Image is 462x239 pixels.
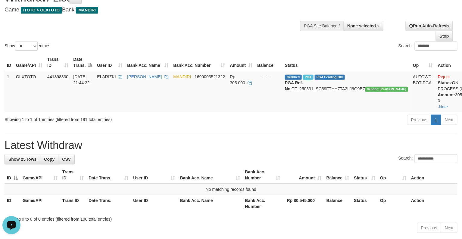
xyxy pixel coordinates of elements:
[58,154,75,164] a: CSV
[127,74,162,79] a: [PERSON_NAME]
[438,74,450,79] a: Reject
[5,166,20,184] th: ID: activate to sort column descending
[5,139,457,151] h1: Latest Withdraw
[255,54,283,71] th: Balance
[352,195,378,212] th: Status
[417,223,441,233] a: Previous
[303,75,314,80] span: Marked by aubheru
[60,195,86,212] th: Trans ID
[283,71,410,112] td: TF_250831_SC59FTHH7TA2IIJ6G9BZ
[71,54,95,71] th: Date Trans.: activate to sort column descending
[5,184,457,195] td: No matching records found
[431,115,441,125] a: 1
[2,2,20,20] button: Open LiveChat chat widget
[86,166,131,184] th: Date Trans.: activate to sort column ascending
[20,166,60,184] th: Game/API: activate to sort column ascending
[14,54,45,71] th: Game/API: activate to sort column ascending
[178,195,243,212] th: Bank Acc. Name
[410,54,435,71] th: Op: activate to sort column ascending
[409,195,457,212] th: Action
[406,21,453,31] a: Run Auto-Refresh
[439,104,448,109] a: Note
[20,195,60,212] th: Game/API
[436,31,453,41] a: Stop
[47,74,68,79] span: 441898830
[5,71,14,112] td: 1
[227,54,255,71] th: Amount: activate to sort column ascending
[344,21,384,31] button: None selected
[5,195,20,212] th: ID
[5,7,302,13] h4: Game: Bank:
[5,154,40,164] a: Show 25 rows
[257,74,280,80] div: - - -
[378,166,409,184] th: Op: activate to sort column ascending
[348,23,376,28] span: None selected
[230,74,245,85] span: Rp 305.000
[243,166,283,184] th: Bank Acc. Number: activate to sort column ascending
[283,195,324,212] th: Rp 80.545.000
[76,7,98,14] span: MANDIRI
[283,166,324,184] th: Amount: activate to sort column ascending
[14,71,45,112] td: OLXTOTO
[173,74,191,79] span: MANDIRI
[5,54,14,71] th: ID
[171,54,227,71] th: Bank Acc. Number: activate to sort column ascending
[44,157,55,162] span: Copy
[352,166,378,184] th: Status: activate to sort column ascending
[407,115,431,125] a: Previous
[398,42,457,51] label: Search:
[5,42,50,51] label: Show entries
[378,195,409,212] th: Op
[285,80,303,91] b: PGA Ref. No:
[125,54,171,71] th: Bank Acc. Name: activate to sort column ascending
[15,42,38,51] select: Showentries
[5,114,188,123] div: Showing 1 to 1 of 1 entries (filtered from 191 total entries)
[21,7,62,14] span: ITOTO > OLXTOTO
[398,154,457,163] label: Search:
[415,154,457,163] input: Search:
[283,54,410,71] th: Status
[97,74,116,79] span: ELARIZKI
[324,195,352,212] th: Balance
[178,166,243,184] th: Bank Acc. Name: activate to sort column ascending
[441,223,457,233] a: Next
[195,74,225,79] span: Copy 1690003521322 to clipboard
[62,157,71,162] span: CSV
[40,154,58,164] a: Copy
[45,54,71,71] th: Trans ID: activate to sort column ascending
[438,92,455,97] b: Amount:
[86,195,131,212] th: Date Trans.
[285,75,302,80] span: Grabbed
[8,157,36,162] span: Show 25 rows
[243,195,283,212] th: Bank Acc. Number
[315,75,345,80] span: PGA Pending
[5,214,457,222] div: Showing 0 to 0 of 0 entries (filtered from 100 total entries)
[131,195,177,212] th: User ID
[438,80,452,85] b: Status:
[410,71,435,112] td: AUTOWD-BOT-PGA
[131,166,177,184] th: User ID: activate to sort column ascending
[365,87,408,92] span: Vendor URL: https://secure5.1velocity.biz
[441,115,457,125] a: Next
[73,74,90,85] span: [DATE] 21:44:22
[409,166,457,184] th: Action
[415,42,457,51] input: Search:
[95,54,125,71] th: User ID: activate to sort column ascending
[324,166,352,184] th: Balance: activate to sort column ascending
[300,21,343,31] div: PGA Site Balance /
[60,166,86,184] th: Trans ID: activate to sort column ascending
